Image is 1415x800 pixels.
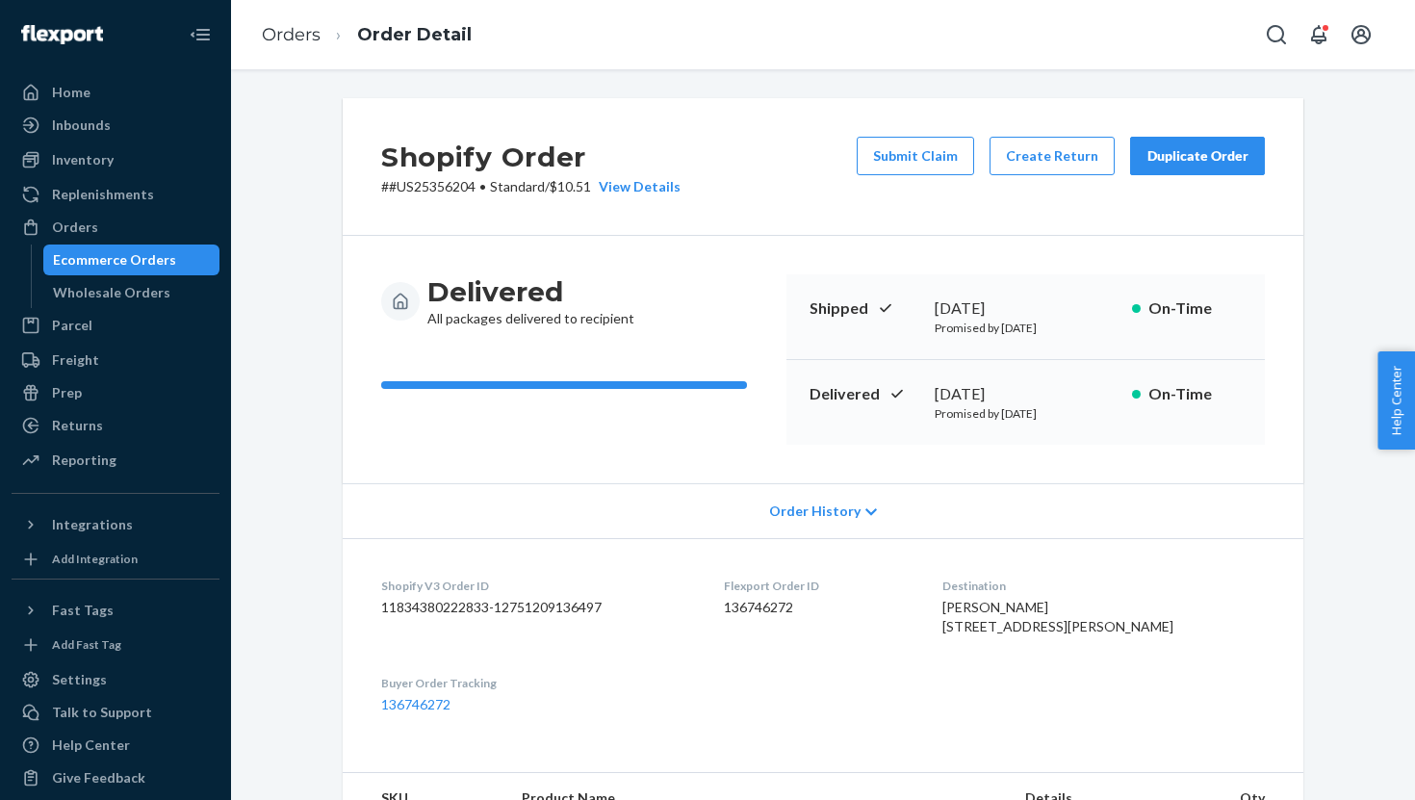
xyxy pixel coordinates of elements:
a: Home [12,77,219,108]
div: Add Fast Tag [52,636,121,653]
dd: 11834380222833-12751209136497 [381,598,693,617]
a: Replenishments [12,179,219,210]
div: Settings [52,670,107,689]
div: [DATE] [935,383,1117,405]
div: Help Center [52,735,130,755]
button: Open Search Box [1257,15,1296,54]
button: Submit Claim [857,137,974,175]
div: Add Integration [52,551,138,567]
div: Fast Tags [52,601,114,620]
h2: Shopify Order [381,137,681,177]
button: View Details [591,177,681,196]
p: On-Time [1148,383,1242,405]
button: Give Feedback [12,762,219,793]
div: Reporting [52,451,116,470]
p: Delivered [810,383,919,405]
button: Duplicate Order [1130,137,1265,175]
div: Give Feedback [52,768,145,787]
div: All packages delivered to recipient [427,274,634,328]
a: Inbounds [12,110,219,141]
div: Talk to Support [52,703,152,722]
a: Talk to Support [12,697,219,728]
a: Order Detail [357,24,472,45]
div: Prep [52,383,82,402]
p: On-Time [1148,297,1242,320]
img: Flexport logo [21,25,103,44]
span: [PERSON_NAME] [STREET_ADDRESS][PERSON_NAME] [942,599,1173,634]
button: Close Navigation [181,15,219,54]
div: Orders [52,218,98,237]
button: Open account menu [1342,15,1380,54]
ol: breadcrumbs [246,7,487,64]
dt: Buyer Order Tracking [381,675,693,691]
a: Freight [12,345,219,375]
span: • [479,178,486,194]
div: Inbounds [52,116,111,135]
div: Wholesale Orders [53,283,170,302]
dt: Flexport Order ID [724,578,911,594]
div: Ecommerce Orders [53,250,176,270]
button: Create Return [990,137,1115,175]
button: Open notifications [1299,15,1338,54]
div: Returns [52,416,103,435]
button: Help Center [1377,351,1415,450]
div: Replenishments [52,185,154,204]
p: # #US25356204 / $10.51 [381,177,681,196]
dd: 136746272 [724,598,911,617]
a: Inventory [12,144,219,175]
div: [DATE] [935,297,1117,320]
a: Ecommerce Orders [43,245,220,275]
div: Duplicate Order [1146,146,1248,166]
a: Reporting [12,445,219,476]
span: Standard [490,178,545,194]
p: Shipped [810,297,919,320]
a: Orders [12,212,219,243]
div: Integrations [52,515,133,534]
a: Add Fast Tag [12,633,219,657]
div: Home [52,83,90,102]
button: Fast Tags [12,595,219,626]
div: Parcel [52,316,92,335]
dt: Destination [942,578,1265,594]
a: Parcel [12,310,219,341]
p: Promised by [DATE] [935,405,1117,422]
a: Wholesale Orders [43,277,220,308]
div: Freight [52,350,99,370]
a: Returns [12,410,219,441]
dt: Shopify V3 Order ID [381,578,693,594]
a: 136746272 [381,696,450,712]
a: Prep [12,377,219,408]
h3: Delivered [427,274,634,309]
a: Add Integration [12,548,219,571]
p: Promised by [DATE] [935,320,1117,336]
a: Help Center [12,730,219,761]
a: Orders [262,24,321,45]
div: Inventory [52,150,114,169]
button: Integrations [12,509,219,540]
a: Settings [12,664,219,695]
span: Order History [769,502,861,521]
